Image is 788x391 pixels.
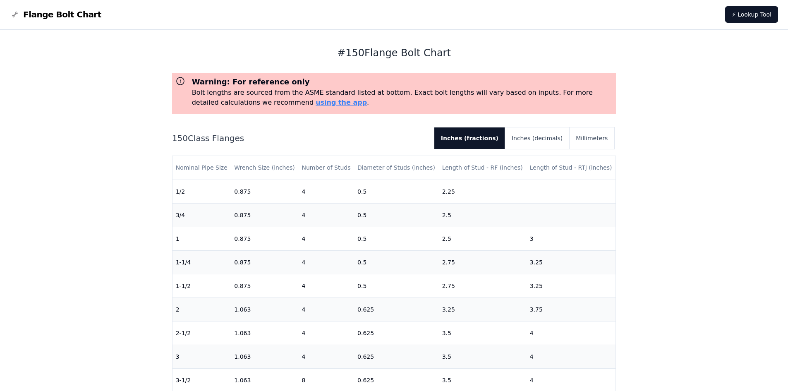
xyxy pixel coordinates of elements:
[172,227,231,250] td: 1
[527,156,616,180] th: Length of Stud - RTJ (inches)
[527,274,616,297] td: 3.25
[316,98,367,106] a: using the app
[434,127,505,149] button: Inches (fractions)
[192,76,613,88] h3: Warning: For reference only
[231,297,298,321] td: 1.063
[354,297,439,321] td: 0.625
[354,250,439,274] td: 0.5
[505,127,569,149] button: Inches (decimals)
[298,250,354,274] td: 4
[439,180,527,203] td: 2.25
[527,297,616,321] td: 3.75
[354,274,439,297] td: 0.5
[354,321,439,345] td: 0.625
[172,180,231,203] td: 1/2
[231,250,298,274] td: 0.875
[192,88,613,108] p: Bolt lengths are sourced from the ASME standard listed at bottom. Exact bolt lengths will vary ba...
[298,203,354,227] td: 4
[354,345,439,368] td: 0.625
[439,227,527,250] td: 2.5
[231,345,298,368] td: 1.063
[172,321,231,345] td: 2-1/2
[439,321,527,345] td: 3.5
[298,274,354,297] td: 4
[354,180,439,203] td: 0.5
[172,46,616,60] h1: # 150 Flange Bolt Chart
[298,297,354,321] td: 4
[10,10,20,19] img: Flange Bolt Chart Logo
[172,156,231,180] th: Nominal Pipe Size
[527,250,616,274] td: 3.25
[172,250,231,274] td: 1-1/4
[231,227,298,250] td: 0.875
[172,345,231,368] td: 3
[231,180,298,203] td: 0.875
[527,321,616,345] td: 4
[354,203,439,227] td: 0.5
[172,274,231,297] td: 1-1/2
[439,345,527,368] td: 3.5
[298,321,354,345] td: 4
[439,274,527,297] td: 2.75
[527,345,616,368] td: 4
[439,156,527,180] th: Length of Stud - RF (inches)
[231,274,298,297] td: 0.875
[439,297,527,321] td: 3.25
[298,156,354,180] th: Number of Studs
[439,203,527,227] td: 2.5
[439,250,527,274] td: 2.75
[527,227,616,250] td: 3
[23,9,101,20] span: Flange Bolt Chart
[172,132,428,144] h2: 150 Class Flanges
[172,203,231,227] td: 3/4
[725,6,778,23] a: ⚡ Lookup Tool
[231,321,298,345] td: 1.063
[354,227,439,250] td: 0.5
[298,180,354,203] td: 4
[569,127,614,149] button: Millimeters
[298,345,354,368] td: 4
[298,227,354,250] td: 4
[231,203,298,227] td: 0.875
[354,156,439,180] th: Diameter of Studs (inches)
[172,297,231,321] td: 2
[10,9,101,20] a: Flange Bolt Chart LogoFlange Bolt Chart
[231,156,298,180] th: Wrench Size (inches)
